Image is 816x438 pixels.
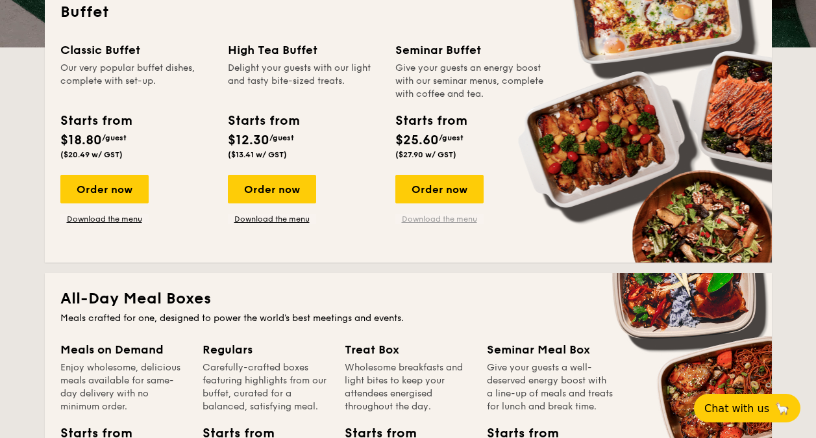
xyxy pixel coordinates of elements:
a: Download the menu [228,214,316,224]
div: Seminar Buffet [395,41,547,59]
a: Download the menu [395,214,484,224]
div: Wholesome breakfasts and light bites to keep your attendees energised throughout the day. [345,361,471,413]
div: Meals on Demand [60,341,187,359]
div: Delight your guests with our light and tasty bite-sized treats. [228,62,380,101]
h2: Buffet [60,2,756,23]
div: Carefully-crafted boxes featuring highlights from our buffet, curated for a balanced, satisfying ... [203,361,329,413]
span: $25.60 [395,133,439,148]
span: ($13.41 w/ GST) [228,150,287,159]
span: 🦙 [774,401,790,416]
div: Order now [60,175,149,203]
div: Give your guests an energy boost with our seminar menus, complete with coffee and tea. [395,62,547,101]
span: ($20.49 w/ GST) [60,150,123,159]
div: Treat Box [345,341,471,359]
a: Download the menu [60,214,149,224]
span: ($27.90 w/ GST) [395,150,456,159]
div: Order now [395,175,484,203]
div: Our very popular buffet dishes, complete with set-up. [60,62,212,101]
span: /guest [102,133,127,142]
div: Classic Buffet [60,41,212,59]
div: High Tea Buffet [228,41,380,59]
div: Enjoy wholesome, delicious meals available for same-day delivery with no minimum order. [60,361,187,413]
div: Give your guests a well-deserved energy boost with a line-up of meals and treats for lunch and br... [487,361,613,413]
span: $12.30 [228,133,269,148]
div: Starts from [228,111,299,131]
span: $18.80 [60,133,102,148]
span: Chat with us [704,402,769,415]
div: Seminar Meal Box [487,341,613,359]
div: Starts from [395,111,466,131]
div: Order now [228,175,316,203]
h2: All-Day Meal Boxes [60,289,756,309]
span: /guest [269,133,294,142]
div: Regulars [203,341,329,359]
div: Starts from [60,111,131,131]
button: Chat with us🦙 [694,394,800,422]
div: Meals crafted for one, designed to power the world's best meetings and events. [60,312,756,325]
span: /guest [439,133,464,142]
